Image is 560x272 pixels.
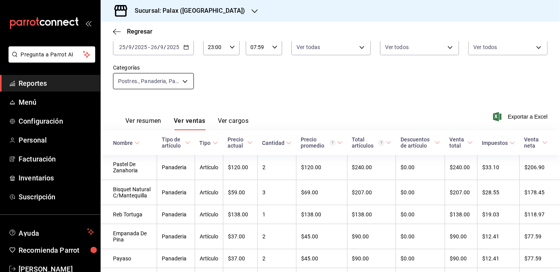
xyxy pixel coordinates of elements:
input: -- [119,44,126,50]
td: $240.00 [347,155,396,180]
span: / [164,44,166,50]
span: Menú [19,97,94,107]
span: Configuración [19,116,94,126]
td: Artículo [195,180,223,205]
td: $12.41 [478,224,520,249]
td: $0.00 [396,249,445,268]
td: Payaso [101,249,157,268]
td: $77.59 [520,249,560,268]
td: Panaderia [157,249,195,268]
div: Precio promedio [301,136,336,149]
span: Postres., Panaderia, Pan dulce, Postres [118,77,180,85]
td: $0.00 [396,224,445,249]
td: Panaderia [157,180,195,205]
td: Panaderia [157,224,195,249]
td: 2 [257,155,296,180]
td: $90.00 [445,224,477,249]
div: Tipo [200,140,211,146]
span: Precio promedio [301,136,343,149]
td: $118.97 [520,205,560,224]
td: $33.10 [478,155,520,180]
button: open_drawer_menu [85,20,91,26]
span: Impuestos [482,140,515,146]
span: Facturación [19,154,94,164]
td: $77.59 [520,224,560,249]
span: Tipo de artículo [162,136,190,149]
span: Ayuda [19,227,84,236]
div: Impuestos [482,140,508,146]
span: Precio actual [228,136,253,149]
div: Precio actual [228,136,246,149]
span: Exportar a Excel [495,112,548,121]
span: Ver todas [296,43,320,51]
button: Ver cargos [218,117,249,130]
svg: Precio promedio = Total artículos / cantidad [330,140,336,146]
td: Panaderia [157,155,195,180]
div: Cantidad [262,140,284,146]
td: $59.00 [223,180,258,205]
div: Tipo de artículo [162,136,183,149]
span: / [158,44,160,50]
span: Venta total [449,136,473,149]
td: $90.00 [347,249,396,268]
td: $138.00 [445,205,477,224]
td: 2 [257,249,296,268]
td: 2 [257,224,296,249]
td: $240.00 [445,155,477,180]
td: Artículo [195,224,223,249]
td: $37.00 [223,249,258,268]
span: Recomienda Parrot [19,245,94,255]
span: Inventarios [19,173,94,183]
span: Reportes [19,78,94,88]
span: Ver todos [473,43,497,51]
td: $45.00 [296,249,347,268]
td: $12.41 [478,249,520,268]
input: -- [160,44,164,50]
div: Venta total [449,136,466,149]
td: $207.00 [347,180,396,205]
button: Ver ventas [174,117,206,130]
span: / [126,44,128,50]
td: Reb Tortuga [101,205,157,224]
a: Pregunta a Parrot AI [5,56,95,64]
td: $0.00 [396,180,445,205]
td: Artículo [195,205,223,224]
div: Descuentos de artículo [401,136,433,149]
span: Cantidad [262,140,291,146]
td: $45.00 [296,224,347,249]
h3: Sucursal: Palax ([GEOGRAPHIC_DATA]) [128,6,245,15]
div: Nombre [113,140,133,146]
td: $120.00 [223,155,258,180]
td: $28.55 [478,180,520,205]
button: Pregunta a Parrot AI [9,46,95,63]
td: $206.90 [520,155,560,180]
input: ---- [134,44,147,50]
input: -- [151,44,158,50]
button: Ver resumen [125,117,161,130]
span: / [132,44,134,50]
span: Personal [19,135,94,145]
label: Categorías [113,65,194,71]
td: $90.00 [445,249,477,268]
td: $90.00 [347,224,396,249]
div: Total artículos [352,136,384,149]
span: Descuentos de artículo [401,136,440,149]
td: $0.00 [396,205,445,224]
td: $138.00 [296,205,347,224]
td: Artículo [195,155,223,180]
span: Tipo [200,140,218,146]
td: $138.00 [223,205,258,224]
span: Regresar [127,28,152,35]
span: Total artículos [352,136,391,149]
td: Pastel De Zanahoria [101,155,157,180]
td: $37.00 [223,224,258,249]
span: Ver todos [385,43,409,51]
svg: El total artículos considera cambios de precios en los artículos así como costos adicionales por ... [378,140,384,146]
span: Venta neta [524,136,548,149]
td: Artículo [195,249,223,268]
td: $19.03 [478,205,520,224]
td: 1 [257,205,296,224]
td: $120.00 [296,155,347,180]
td: 3 [257,180,296,205]
td: $178.45 [520,180,560,205]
